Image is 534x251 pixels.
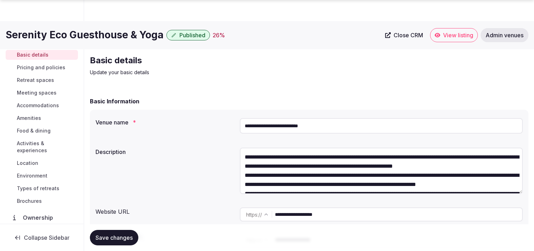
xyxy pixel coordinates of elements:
[481,28,528,42] a: Admin venues
[17,89,57,96] span: Meeting spaces
[17,127,51,134] span: Food & dining
[213,31,225,39] button: 26%
[90,69,326,76] p: Update your basic details
[213,31,225,39] div: 26 %
[443,32,473,39] span: View listing
[17,51,48,58] span: Basic details
[486,32,523,39] span: Admin venues
[23,213,56,222] span: Ownership
[17,185,59,192] span: Types of retreats
[381,28,427,42] a: Close CRM
[6,230,78,245] button: Collapse Sidebar
[17,140,75,154] span: Activities & experiences
[95,205,234,216] div: Website URL
[24,234,70,241] span: Collapse Sidebar
[95,149,234,155] label: Description
[17,102,59,109] span: Accommodations
[166,30,210,40] button: Published
[17,198,42,205] span: Brochures
[17,115,41,122] span: Amenities
[95,120,234,125] label: Venue name
[6,126,78,136] a: Food & dining
[6,113,78,123] a: Amenities
[6,101,78,110] a: Accommodations
[6,184,78,193] a: Types of retreats
[6,50,78,60] a: Basic details
[6,28,164,42] h1: Serenity Eco Guesthouse & Yoga
[6,75,78,85] a: Retreat spaces
[90,55,326,66] h2: Basic details
[6,210,78,225] a: Ownership
[6,196,78,206] a: Brochures
[90,230,138,245] button: Save changes
[6,63,78,72] a: Pricing and policies
[90,97,139,105] h2: Basic Information
[6,88,78,98] a: Meeting spaces
[6,171,78,181] a: Environment
[430,28,478,42] a: View listing
[17,160,38,167] span: Location
[95,234,133,241] span: Save changes
[17,77,54,84] span: Retreat spaces
[6,139,78,155] a: Activities & experiences
[17,172,47,179] span: Environment
[6,158,78,168] a: Location
[17,64,65,71] span: Pricing and policies
[394,32,423,39] span: Close CRM
[179,32,205,39] span: Published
